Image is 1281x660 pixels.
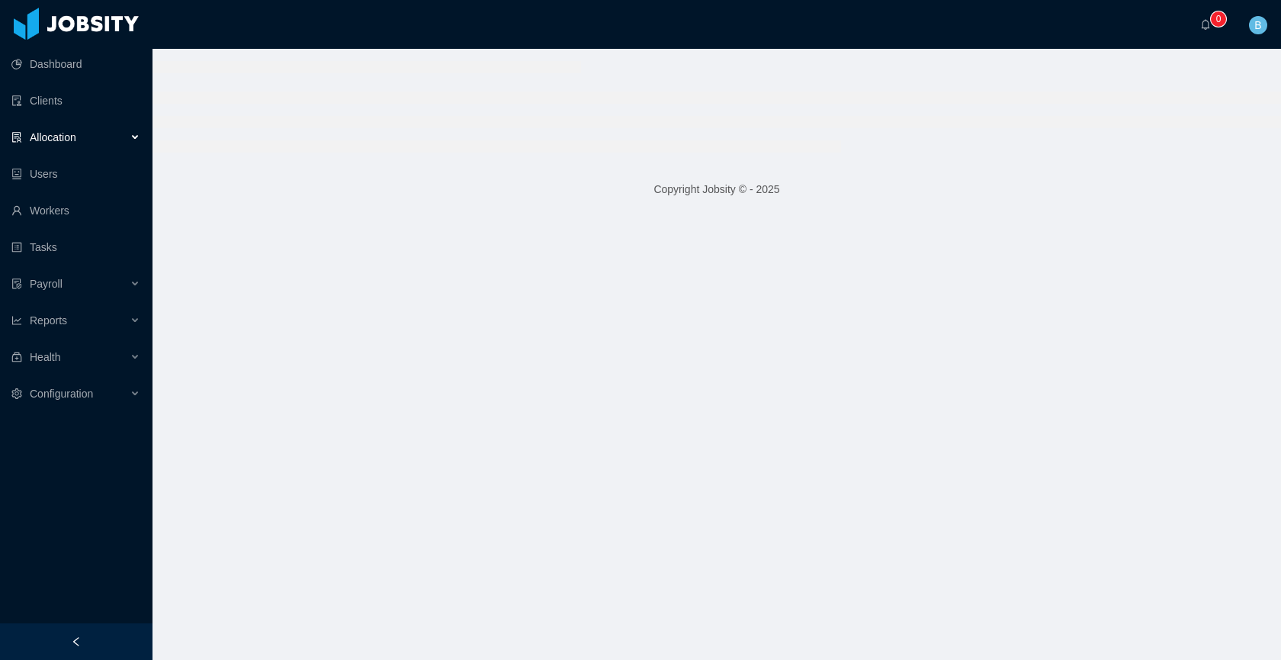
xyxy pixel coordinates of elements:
[11,159,140,189] a: icon: robotUsers
[1211,11,1226,27] sup: 0
[1254,16,1261,34] span: B
[30,131,76,143] span: Allocation
[30,388,93,400] span: Configuration
[152,163,1281,216] footer: Copyright Jobsity © - 2025
[11,388,22,399] i: icon: setting
[11,49,140,79] a: icon: pie-chartDashboard
[1200,19,1211,30] i: icon: bell
[11,132,22,143] i: icon: solution
[30,278,63,290] span: Payroll
[11,352,22,362] i: icon: medicine-box
[30,314,67,327] span: Reports
[30,351,60,363] span: Health
[11,315,22,326] i: icon: line-chart
[11,278,22,289] i: icon: file-protect
[11,195,140,226] a: icon: userWorkers
[11,232,140,262] a: icon: profileTasks
[11,85,140,116] a: icon: auditClients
